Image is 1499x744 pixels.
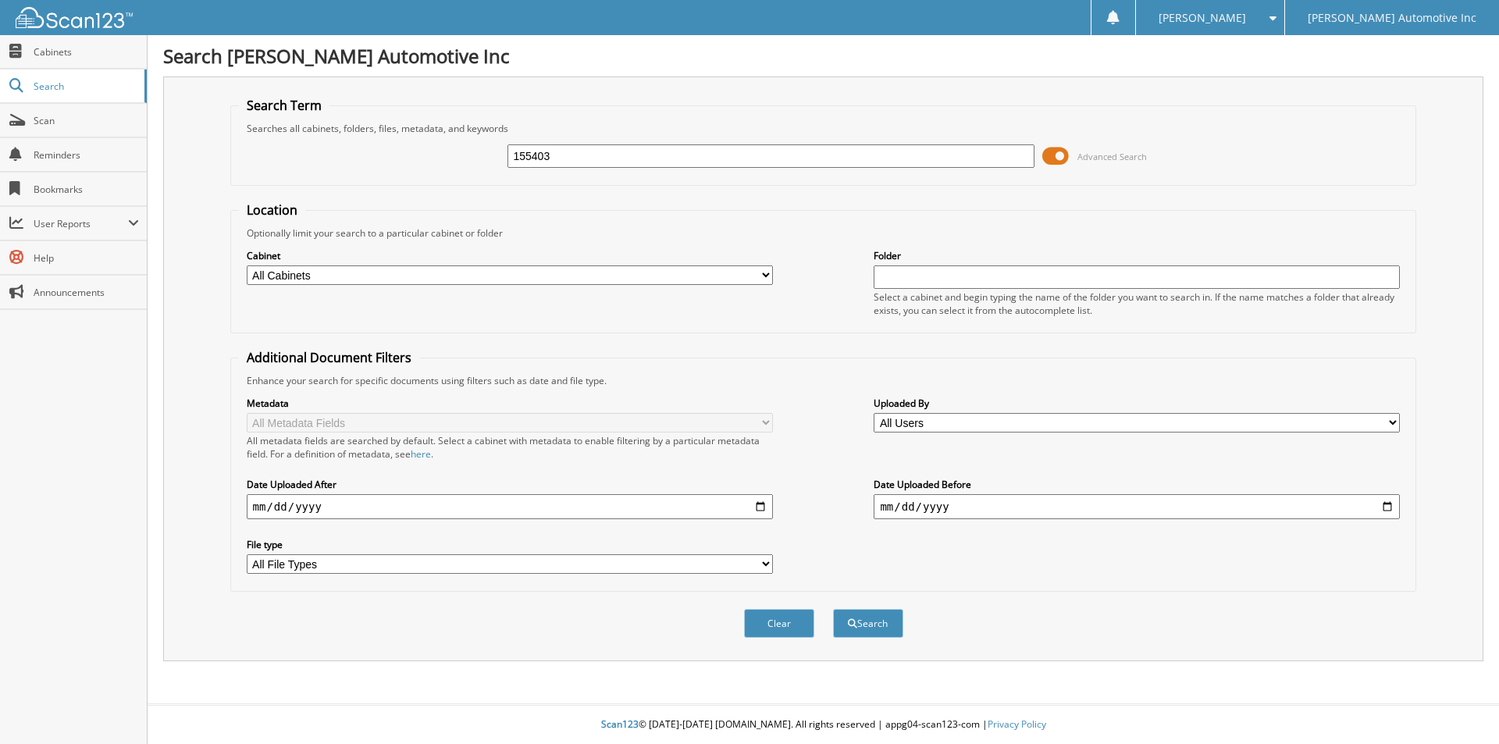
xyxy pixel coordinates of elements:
[239,226,1408,240] div: Optionally limit your search to a particular cabinet or folder
[874,494,1400,519] input: end
[247,538,773,551] label: File type
[1159,13,1246,23] span: [PERSON_NAME]
[34,148,139,162] span: Reminders
[988,717,1046,731] a: Privacy Policy
[239,349,419,366] legend: Additional Document Filters
[239,122,1408,135] div: Searches all cabinets, folders, files, metadata, and keywords
[34,80,137,93] span: Search
[34,217,128,230] span: User Reports
[874,478,1400,491] label: Date Uploaded Before
[247,478,773,491] label: Date Uploaded After
[601,717,639,731] span: Scan123
[239,374,1408,387] div: Enhance your search for specific documents using filters such as date and file type.
[833,609,903,638] button: Search
[247,397,773,410] label: Metadata
[874,290,1400,317] div: Select a cabinet and begin typing the name of the folder you want to search in. If the name match...
[411,447,431,461] a: here
[239,201,305,219] legend: Location
[1308,13,1476,23] span: [PERSON_NAME] Automotive Inc
[34,183,139,196] span: Bookmarks
[239,97,329,114] legend: Search Term
[34,45,139,59] span: Cabinets
[247,494,773,519] input: start
[34,114,139,127] span: Scan
[247,249,773,262] label: Cabinet
[163,43,1483,69] h1: Search [PERSON_NAME] Automotive Inc
[148,706,1499,744] div: © [DATE]-[DATE] [DOMAIN_NAME]. All rights reserved | appg04-scan123-com |
[16,7,133,28] img: scan123-logo-white.svg
[34,251,139,265] span: Help
[874,397,1400,410] label: Uploaded By
[744,609,814,638] button: Clear
[247,434,773,461] div: All metadata fields are searched by default. Select a cabinet with metadata to enable filtering b...
[34,286,139,299] span: Announcements
[1421,669,1499,744] iframe: Chat Widget
[1077,151,1147,162] span: Advanced Search
[874,249,1400,262] label: Folder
